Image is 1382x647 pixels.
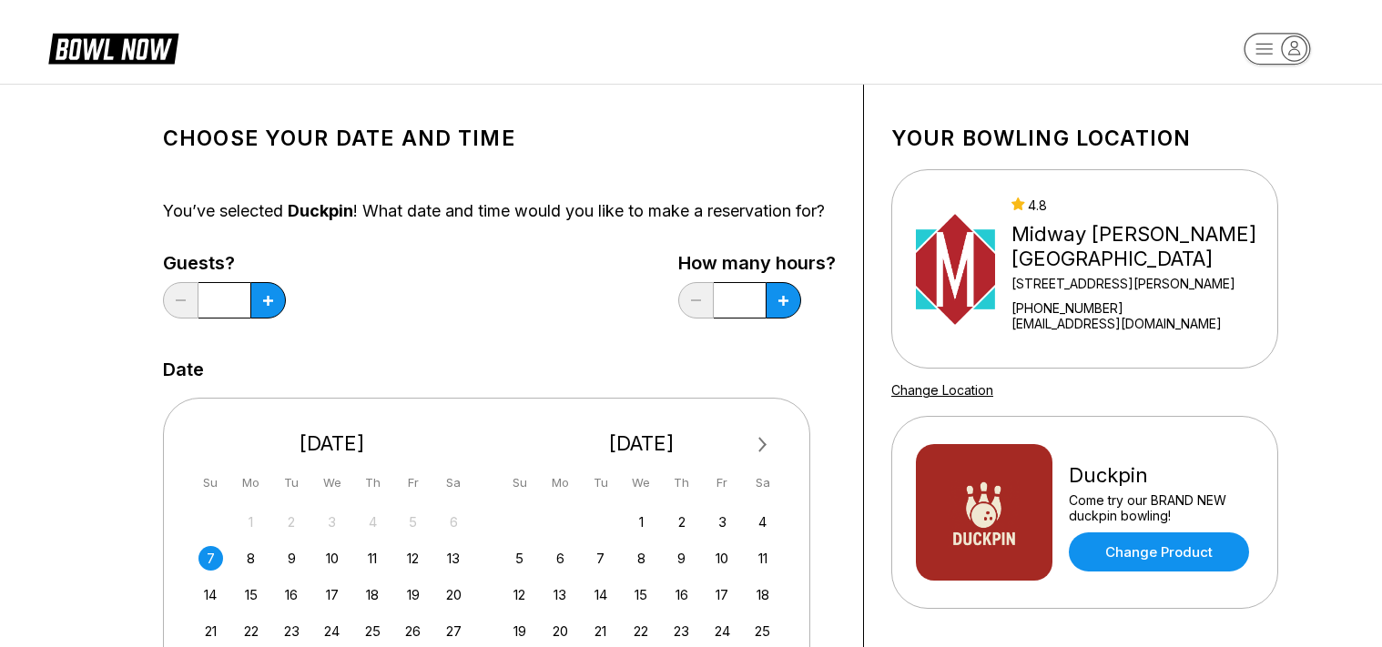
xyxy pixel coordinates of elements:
div: Choose Wednesday, October 15th, 2025 [629,582,654,607]
div: You’ve selected ! What date and time would you like to make a reservation for? [163,201,836,221]
div: 4.8 [1011,197,1270,213]
div: Choose Tuesday, October 7th, 2025 [588,546,613,571]
div: Choose Thursday, October 23rd, 2025 [669,619,694,643]
div: Su [507,470,532,495]
div: Choose Wednesday, October 22nd, 2025 [629,619,654,643]
div: Choose Saturday, September 13th, 2025 [442,546,466,571]
div: Sa [442,470,466,495]
div: Tu [588,470,613,495]
div: Choose Wednesday, September 24th, 2025 [320,619,344,643]
div: [DATE] [191,431,473,456]
div: We [320,470,344,495]
div: Choose Sunday, October 5th, 2025 [507,546,532,571]
div: Choose Friday, October 17th, 2025 [710,582,735,607]
div: Choose Tuesday, September 9th, 2025 [279,546,304,571]
div: Not available Monday, September 1st, 2025 [239,510,263,534]
label: How many hours? [678,253,836,273]
div: Not available Friday, September 5th, 2025 [401,510,425,534]
h1: Your bowling location [891,126,1278,151]
div: Choose Saturday, October 11th, 2025 [750,546,775,571]
div: Choose Saturday, October 25th, 2025 [750,619,775,643]
div: Choose Tuesday, September 16th, 2025 [279,582,304,607]
div: Choose Thursday, October 9th, 2025 [669,546,694,571]
h1: Choose your Date and time [163,126,836,151]
div: Sa [750,470,775,495]
div: Choose Tuesday, October 21st, 2025 [588,619,613,643]
div: Choose Saturday, October 4th, 2025 [750,510,775,534]
div: Not available Wednesday, September 3rd, 2025 [320,510,344,534]
span: Duckpin [288,201,353,220]
div: Choose Wednesday, September 17th, 2025 [320,582,344,607]
div: Th [361,470,385,495]
div: Choose Wednesday, October 1st, 2025 [629,510,654,534]
div: Choose Thursday, September 25th, 2025 [361,619,385,643]
div: Choose Thursday, October 16th, 2025 [669,582,694,607]
div: Choose Saturday, October 18th, 2025 [750,582,775,607]
div: Choose Saturday, September 20th, 2025 [442,582,466,607]
div: Choose Sunday, October 12th, 2025 [507,582,532,607]
div: Choose Thursday, October 2nd, 2025 [669,510,694,534]
div: Duckpin [1069,463,1254,488]
div: Choose Thursday, September 18th, 2025 [361,582,385,607]
a: [EMAIL_ADDRESS][DOMAIN_NAME] [1011,316,1270,331]
div: Not available Tuesday, September 2nd, 2025 [279,510,304,534]
div: [PHONE_NUMBER] [1011,300,1270,316]
label: Guests? [163,253,286,273]
div: [DATE] [501,431,783,456]
div: Choose Friday, September 12th, 2025 [401,546,425,571]
div: Choose Friday, October 24th, 2025 [710,619,735,643]
div: Choose Friday, October 10th, 2025 [710,546,735,571]
div: Choose Monday, September 22nd, 2025 [239,619,263,643]
div: Choose Sunday, September 14th, 2025 [198,582,223,607]
a: Change Product [1069,532,1249,571]
div: Choose Wednesday, October 8th, 2025 [629,546,654,571]
div: Choose Monday, October 13th, 2025 [548,582,573,607]
div: Choose Monday, September 15th, 2025 [239,582,263,607]
div: Choose Friday, September 19th, 2025 [401,582,425,607]
div: Mo [239,470,263,495]
div: Th [669,470,694,495]
div: Fr [710,470,735,495]
div: Choose Friday, October 3rd, 2025 [710,510,735,534]
div: Choose Saturday, September 27th, 2025 [442,619,466,643]
div: Choose Monday, September 8th, 2025 [239,546,263,571]
div: Choose Monday, October 6th, 2025 [548,546,573,571]
div: Choose Sunday, October 19th, 2025 [507,619,532,643]
a: Change Location [891,382,993,398]
div: Choose Thursday, September 11th, 2025 [361,546,385,571]
div: Choose Friday, September 26th, 2025 [401,619,425,643]
div: Choose Monday, October 20th, 2025 [548,619,573,643]
div: Midway [PERSON_NAME][GEOGRAPHIC_DATA] [1011,222,1270,271]
div: Mo [548,470,573,495]
div: Choose Tuesday, October 14th, 2025 [588,582,613,607]
div: Choose Sunday, September 7th, 2025 [198,546,223,571]
div: Fr [401,470,425,495]
div: Not available Thursday, September 4th, 2025 [361,510,385,534]
div: We [629,470,654,495]
img: Midway Bowling - Carlisle [916,201,995,338]
label: Date [163,359,204,379]
div: Choose Sunday, September 21st, 2025 [198,619,223,643]
div: Not available Saturday, September 6th, 2025 [442,510,466,534]
div: Tu [279,470,304,495]
img: Duckpin [916,444,1052,581]
div: [STREET_ADDRESS][PERSON_NAME] [1011,276,1270,291]
div: Su [198,470,223,495]
div: Come try our BRAND NEW duckpin bowling! [1069,492,1254,523]
button: Next Month [748,430,777,460]
div: Choose Wednesday, September 10th, 2025 [320,546,344,571]
div: Choose Tuesday, September 23rd, 2025 [279,619,304,643]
